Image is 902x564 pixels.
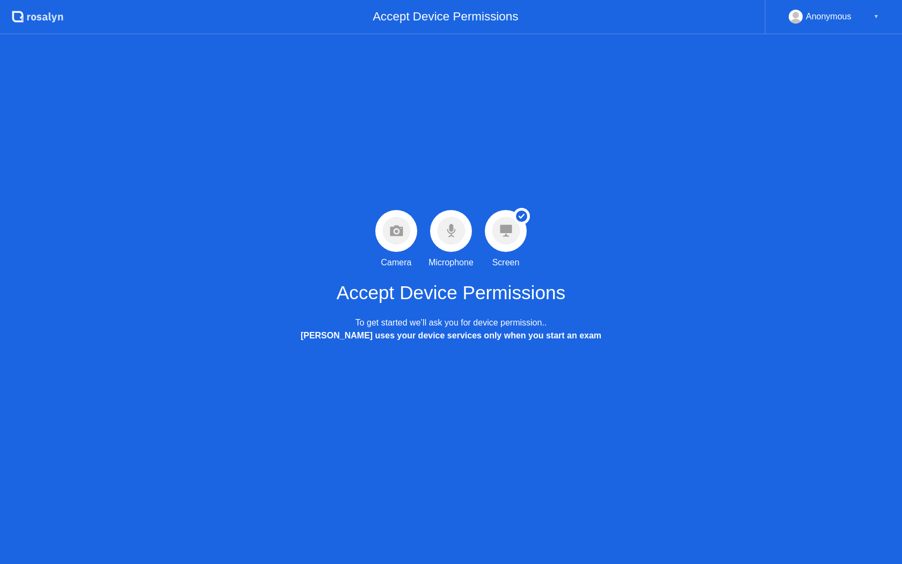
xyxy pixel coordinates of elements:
div: Microphone [428,256,474,269]
div: Camera [381,256,412,269]
div: ▼ [874,10,879,24]
h1: Accept Device Permissions [337,279,565,307]
div: Screen [492,256,520,269]
b: [PERSON_NAME] uses your device services only when you start an exam [301,331,601,340]
div: To get started we’ll ask you for device permission.. [301,316,601,342]
div: Anonymous [806,10,852,24]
